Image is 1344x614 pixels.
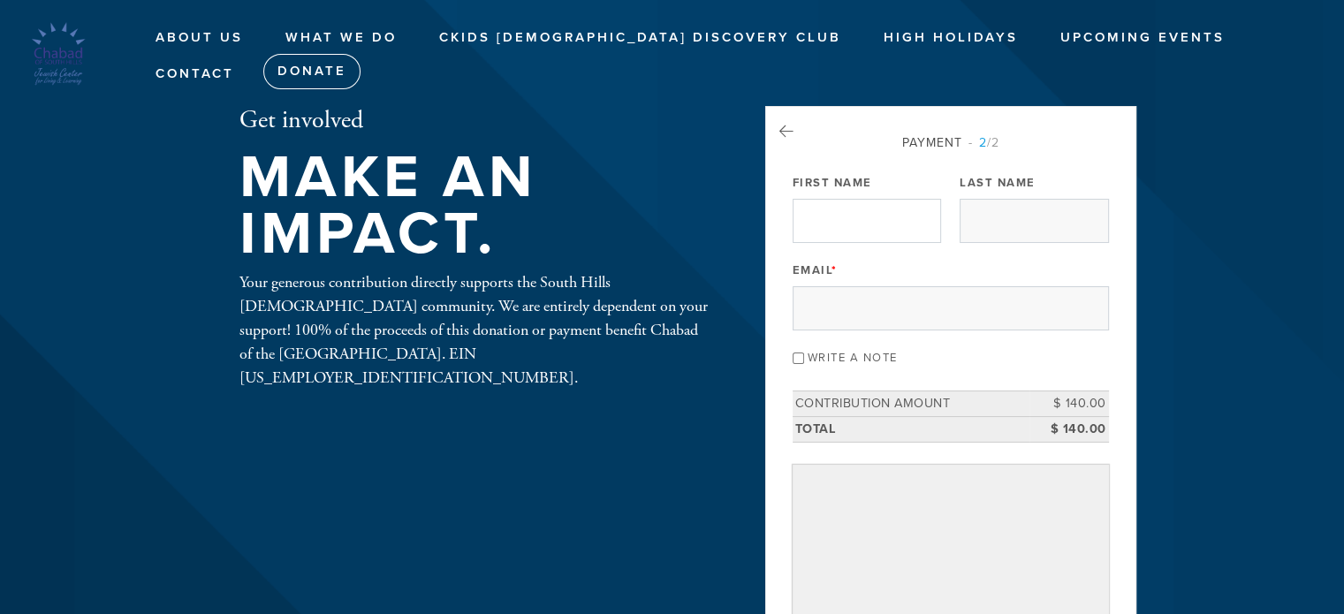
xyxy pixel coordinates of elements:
[793,416,1029,442] td: Total
[239,149,708,263] h1: Make an impact.
[831,263,838,277] span: This field is required.
[142,57,247,91] a: Contact
[793,175,872,191] label: First Name
[1047,21,1238,55] a: Upcoming Events
[239,270,708,390] div: Your generous contribution directly supports the South Hills [DEMOGRAPHIC_DATA] community. We are...
[870,21,1031,55] a: High Holidays
[1029,391,1109,417] td: $ 140.00
[27,22,90,86] img: Untitled%20design%20%2817%29.png
[1029,416,1109,442] td: $ 140.00
[272,21,410,55] a: What We Do
[263,54,361,89] a: Donate
[979,135,987,150] span: 2
[426,21,854,55] a: CKids [DEMOGRAPHIC_DATA] Discovery Club
[142,21,256,55] a: About us
[793,391,1029,417] td: Contribution Amount
[793,133,1109,152] div: Payment
[960,175,1036,191] label: Last Name
[808,351,898,365] label: Write a note
[239,106,708,136] h2: Get involved
[793,262,838,278] label: Email
[968,135,999,150] span: /2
